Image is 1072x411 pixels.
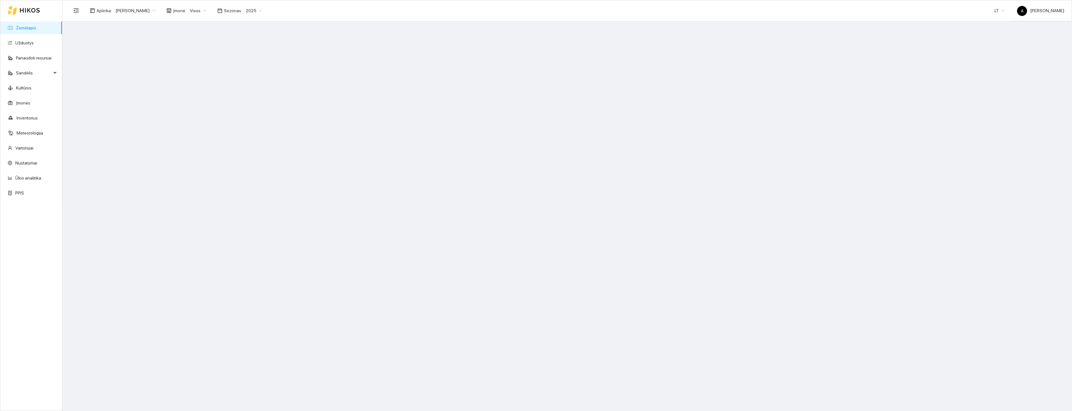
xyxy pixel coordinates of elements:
span: 2025 [246,6,262,15]
span: menu-fold [73,8,79,13]
span: Sezonas : [224,7,242,14]
span: Aplinka : [97,7,112,14]
a: Žemėlapis [16,25,36,30]
a: Vartotojai [15,145,33,150]
span: [PERSON_NAME] [1017,8,1064,13]
a: Užduotys [15,40,34,45]
a: Panaudoti resursai [16,55,52,60]
span: Visos [190,6,206,15]
span: Andrius Rimgaila [116,6,155,15]
a: Ūkio analitika [15,175,41,180]
span: layout [90,8,95,13]
span: shop [166,8,171,13]
a: Kultūros [16,85,32,90]
span: Sandėlis [16,67,52,79]
span: A [1021,6,1024,16]
button: menu-fold [70,4,82,17]
a: PPIS [15,190,24,195]
a: Nustatymai [15,160,37,165]
a: Inventorius [17,115,38,120]
span: calendar [217,8,222,13]
span: LT [995,6,1005,15]
a: Meteorologija [17,130,43,135]
a: Įmonės [16,100,30,105]
span: Įmonė : [173,7,186,14]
